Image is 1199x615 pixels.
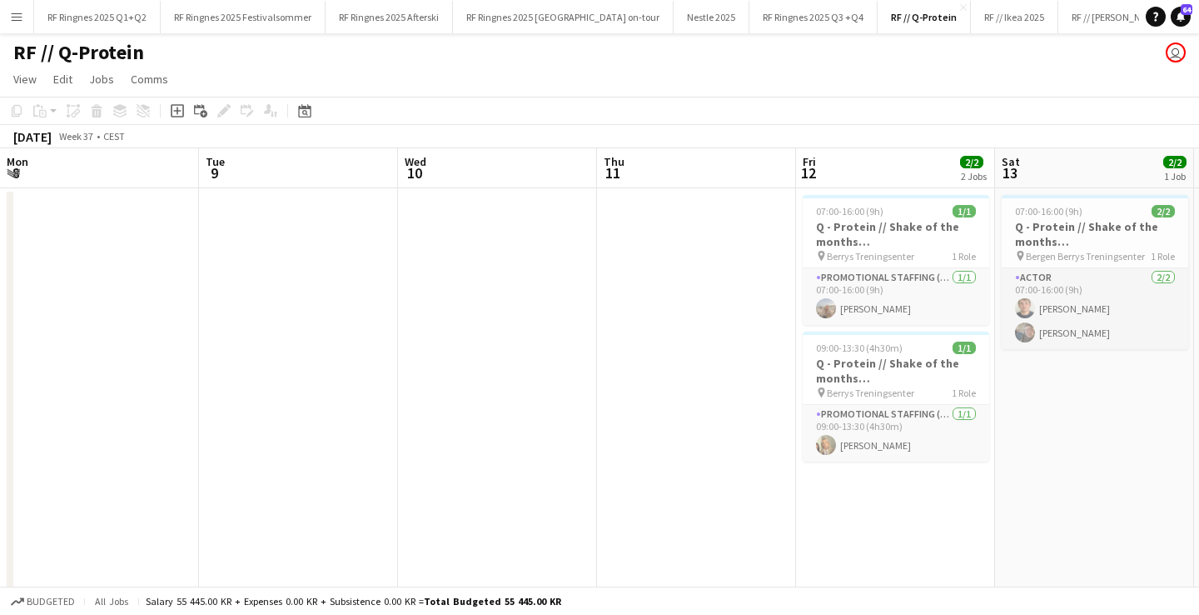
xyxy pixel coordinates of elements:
[674,1,749,33] button: Nestle 2025
[803,219,989,249] h3: Q - Protein // Shake of the months ([GEOGRAPHIC_DATA])
[402,163,426,182] span: 10
[27,596,75,607] span: Budgeted
[13,40,144,65] h1: RF // Q-Protein
[816,205,883,217] span: 07:00-16:00 (9h)
[803,195,989,325] app-job-card: 07:00-16:00 (9h)1/1Q - Protein // Shake of the months ([GEOGRAPHIC_DATA]) Berrys Treningsenter1 R...
[146,595,561,607] div: Salary 55 445.00 KR + Expenses 0.00 KR + Subsistence 0.00 KR =
[803,332,989,462] app-job-card: 09:00-13:30 (4h30m)1/1Q - Protein // Shake of the months ([GEOGRAPHIC_DATA]) Berrys Treningsenter...
[34,1,161,33] button: RF Ringnes 2025 Q1+Q2
[827,250,914,262] span: Berrys Treningsenter
[13,72,37,87] span: View
[952,387,976,399] span: 1 Role
[453,1,674,33] button: RF Ringnes 2025 [GEOGRAPHIC_DATA] on-tour
[1002,268,1188,349] app-card-role: Actor2/207:00-16:00 (9h)[PERSON_NAME][PERSON_NAME]
[1171,7,1191,27] a: 64
[800,163,816,182] span: 12
[1026,250,1145,262] span: Bergen Berrys Treningsenter
[161,1,326,33] button: RF Ringnes 2025 Festivalsommer
[326,1,453,33] button: RF Ringnes 2025 Afterski
[953,205,976,217] span: 1/1
[92,595,132,607] span: All jobs
[999,163,1020,182] span: 13
[878,1,971,33] button: RF // Q-Protein
[47,68,79,90] a: Edit
[952,250,976,262] span: 1 Role
[4,163,28,182] span: 8
[1164,170,1186,182] div: 1 Job
[103,130,125,142] div: CEST
[604,154,624,169] span: Thu
[971,1,1058,33] button: RF // Ikea 2025
[405,154,426,169] span: Wed
[1002,219,1188,249] h3: Q - Protein // Shake of the months ([GEOGRAPHIC_DATA])
[53,72,72,87] span: Edit
[203,163,225,182] span: 9
[960,156,983,168] span: 2/2
[816,342,903,354] span: 09:00-13:30 (4h30m)
[601,163,624,182] span: 11
[803,356,989,386] h3: Q - Protein // Shake of the months ([GEOGRAPHIC_DATA])
[961,170,987,182] div: 2 Jobs
[55,130,97,142] span: Week 37
[803,154,816,169] span: Fri
[7,154,28,169] span: Mon
[131,72,168,87] span: Comms
[1058,1,1198,33] button: RF // [PERSON_NAME] 2025
[803,268,989,325] app-card-role: Promotional Staffing (Brand Ambassadors)1/107:00-16:00 (9h)[PERSON_NAME]
[206,154,225,169] span: Tue
[1015,205,1082,217] span: 07:00-16:00 (9h)
[1002,154,1020,169] span: Sat
[803,405,989,462] app-card-role: Promotional Staffing (Brand Ambassadors)1/109:00-13:30 (4h30m)[PERSON_NAME]
[1151,250,1175,262] span: 1 Role
[749,1,878,33] button: RF Ringnes 2025 Q3 +Q4
[89,72,114,87] span: Jobs
[1002,195,1188,349] app-job-card: 07:00-16:00 (9h)2/2Q - Protein // Shake of the months ([GEOGRAPHIC_DATA]) Bergen Berrys Treningse...
[1181,4,1192,15] span: 64
[1166,42,1186,62] app-user-avatar: Wilmer Borgnes
[7,68,43,90] a: View
[424,595,561,607] span: Total Budgeted 55 445.00 KR
[8,592,77,611] button: Budgeted
[124,68,175,90] a: Comms
[953,342,976,354] span: 1/1
[13,128,52,145] div: [DATE]
[1152,205,1175,217] span: 2/2
[827,387,914,399] span: Berrys Treningsenter
[1163,156,1187,168] span: 2/2
[82,68,121,90] a: Jobs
